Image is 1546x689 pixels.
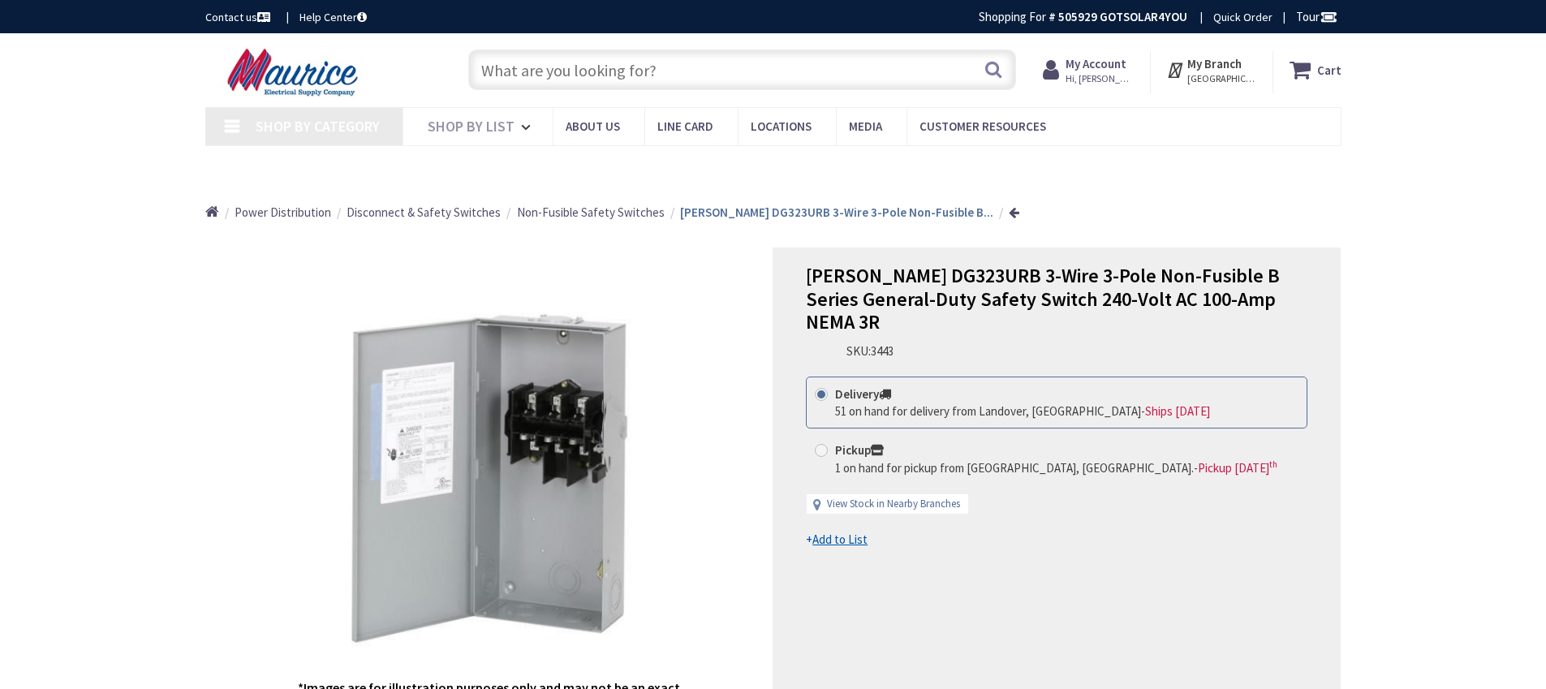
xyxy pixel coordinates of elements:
a: Cart [1290,55,1341,84]
div: SKU: [846,342,894,360]
span: [PERSON_NAME] DG323URB 3-Wire 3-Pole Non-Fusible B Series General-Duty Safety Switch 240-Volt AC ... [806,263,1280,335]
a: Disconnect & Safety Switches [347,204,501,221]
span: 3443 [871,343,894,359]
u: Add to List [812,532,868,547]
strong: My Account [1066,56,1126,71]
span: Power Distribution [235,205,331,220]
a: Contact us [205,9,273,25]
img: Maurice Electrical Supply Company [205,47,385,97]
a: Non-Fusible Safety Switches [517,204,665,221]
span: Shop By List [428,117,515,136]
span: Locations [751,118,812,134]
span: 51 on hand for delivery from Landover, [GEOGRAPHIC_DATA] [835,403,1141,419]
strong: Cart [1317,55,1341,84]
div: My Branch [GEOGRAPHIC_DATA], [GEOGRAPHIC_DATA] [1166,55,1256,84]
span: Ships [DATE] [1145,403,1210,419]
span: Shopping For [979,9,1046,24]
strong: [PERSON_NAME] DG323URB 3-Wire 3-Pole Non-Fusible B... [680,205,993,220]
strong: My Branch [1187,56,1242,71]
span: Shop By Category [256,117,380,136]
strong: Delivery [835,386,891,402]
sup: th [1269,459,1277,470]
span: [GEOGRAPHIC_DATA], [GEOGRAPHIC_DATA] [1187,72,1256,85]
span: Line Card [657,118,713,134]
span: Pickup [DATE] [1198,460,1277,476]
a: Power Distribution [235,204,331,221]
strong: Pickup [835,442,884,458]
input: What are you looking for? [468,50,1016,90]
span: 1 on hand for pickup from [GEOGRAPHIC_DATA], [GEOGRAPHIC_DATA]. [835,460,1194,476]
span: Tour [1296,9,1337,24]
span: Media [849,118,882,134]
span: Non-Fusible Safety Switches [517,205,665,220]
a: My Account Hi, [PERSON_NAME] [1043,55,1135,84]
div: - [835,403,1210,420]
div: - [835,459,1277,476]
span: About us [566,118,620,134]
strong: # [1049,9,1056,24]
span: + [806,532,868,547]
a: View Stock in Nearby Branches [827,497,960,512]
span: Customer Resources [919,118,1046,134]
span: Hi, [PERSON_NAME] [1066,72,1135,85]
a: +Add to List [806,531,868,548]
a: Quick Order [1213,9,1273,25]
strong: 505929 GOTSOLAR4YOU [1058,9,1187,24]
img: Eaton DG323URB 3-Wire 3-Pole Non-Fusible B Series General-Duty Safety Switch 240-Volt AC 100-Amp ... [296,282,683,668]
span: Disconnect & Safety Switches [347,205,501,220]
a: Help Center [299,9,367,25]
